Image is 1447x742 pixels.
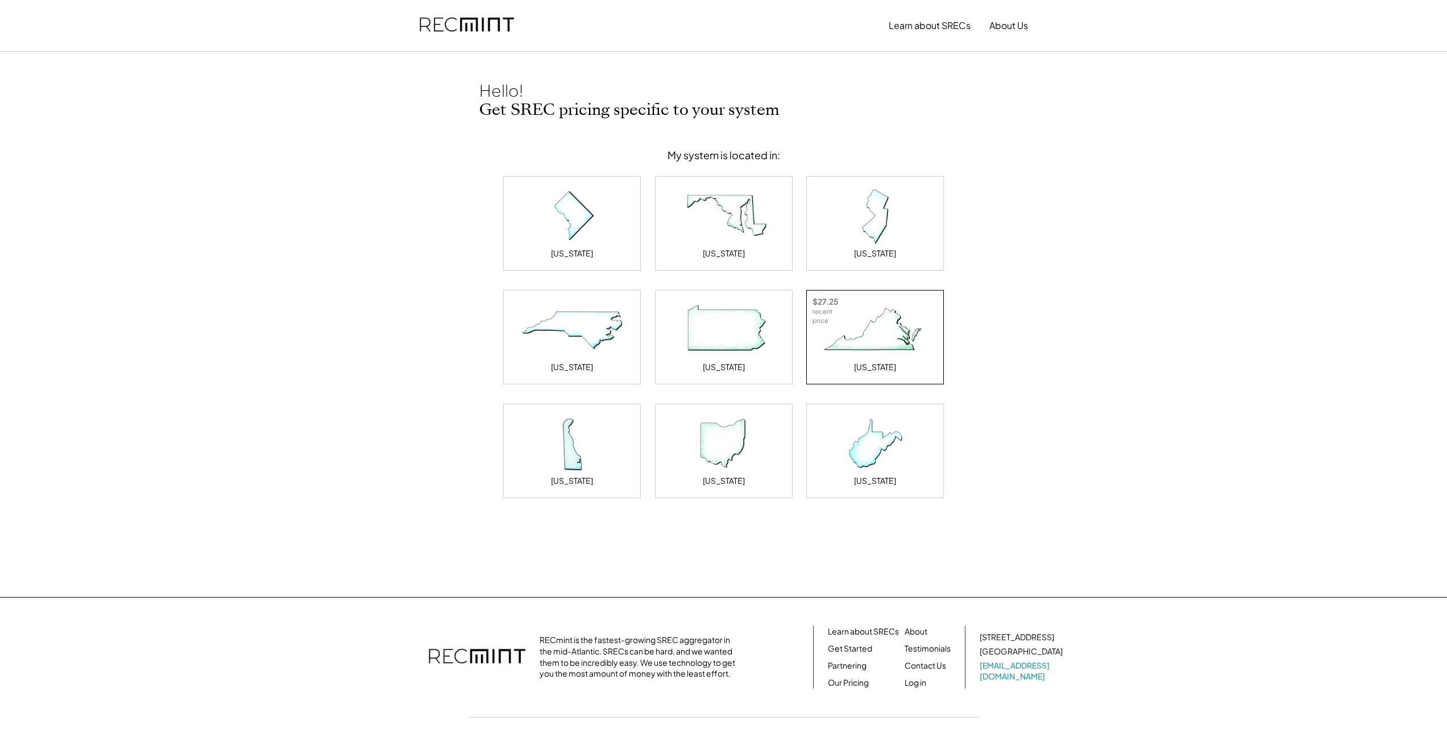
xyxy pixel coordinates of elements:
div: [STREET_ADDRESS] [980,632,1054,643]
div: [US_STATE] [703,475,745,487]
a: Contact Us [905,660,946,671]
img: recmint-logotype%403x.png [420,6,514,45]
div: [US_STATE] [854,248,896,259]
img: recmint-logotype%403x.png [429,637,525,677]
img: West Virginia [818,416,932,472]
a: Partnering [828,660,866,671]
h2: Get SREC pricing specific to your system [479,101,968,120]
img: New Jersey [818,188,932,245]
a: Learn about SRECs [828,626,899,637]
div: RECmint is the fastest-growing SREC aggregator in the mid-Atlantic. SRECs can be hard, and we wan... [540,635,741,679]
a: Our Pricing [828,677,869,689]
div: [GEOGRAPHIC_DATA] [980,646,1063,657]
img: Ohio [667,416,781,472]
div: [US_STATE] [551,362,593,373]
img: Virginia [818,302,932,359]
a: Get Started [828,643,872,654]
img: Maryland [667,188,781,245]
img: North Carolina [515,302,629,359]
div: [US_STATE] [551,248,593,259]
div: [US_STATE] [854,362,896,373]
div: [US_STATE] [854,475,896,487]
button: About Us [989,14,1028,37]
a: About [905,626,927,637]
div: My system is located in: [667,148,780,161]
div: [US_STATE] [703,362,745,373]
div: [US_STATE] [703,248,745,259]
a: Testimonials [905,643,951,654]
a: [EMAIL_ADDRESS][DOMAIN_NAME] [980,660,1065,682]
div: Hello! [479,80,593,101]
a: Log in [905,677,926,689]
img: District of Columbia [515,188,629,245]
button: Learn about SRECs [889,14,971,37]
div: [US_STATE] [551,475,593,487]
img: Pennsylvania [667,302,781,359]
img: Delaware [515,416,629,472]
